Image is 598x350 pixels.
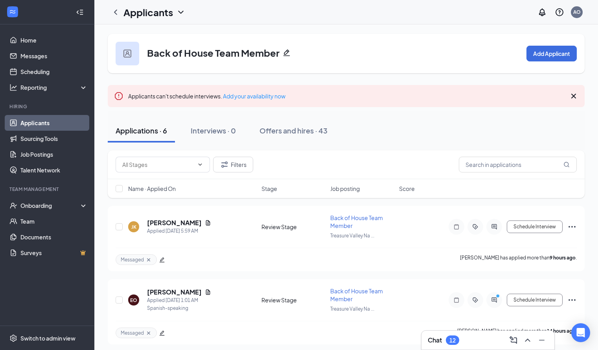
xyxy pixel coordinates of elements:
img: user icon [123,50,131,57]
a: SurveysCrown [20,245,88,261]
svg: PrimaryDot [494,294,504,300]
span: Treasure Valley Na ... [330,306,374,312]
button: Schedule Interview [507,294,563,306]
span: Stage [261,185,277,193]
svg: Minimize [537,335,546,345]
svg: ChevronDown [176,7,186,17]
svg: Document [205,289,211,295]
svg: ChevronLeft [111,7,120,17]
a: Documents [20,229,88,245]
svg: ActiveTag [471,224,480,230]
div: Spanish-speaking [147,304,211,312]
p: [PERSON_NAME] has applied more than . [457,328,577,338]
svg: Error [114,91,123,101]
a: Home [20,32,88,48]
h3: Chat [428,336,442,344]
svg: Cross [145,257,152,263]
div: Team Management [9,186,86,193]
div: Offers and hires · 43 [259,126,328,135]
svg: WorkstreamLogo [9,8,17,16]
svg: Ellipses [567,222,577,231]
a: Job Postings [20,146,88,162]
svg: ActiveTag [471,297,480,303]
svg: Document [205,220,211,226]
div: Applied [DATE] 1:01 AM [147,296,211,304]
h5: [PERSON_NAME] [147,288,202,296]
div: 12 [449,337,456,344]
svg: Analysis [9,83,17,91]
button: Schedule Interview [507,220,563,233]
svg: MagnifyingGlass [563,161,570,168]
div: Review Stage [261,223,326,231]
input: All Stages [122,160,194,169]
a: Add your availability now [223,93,285,100]
svg: QuestionInfo [555,7,564,17]
div: Switch to admin view [20,334,75,342]
span: Back of House Team Member [330,214,383,229]
svg: Cross [569,91,578,101]
div: Review Stage [261,296,326,304]
input: Search in applications [459,157,577,172]
svg: ComposeMessage [509,335,518,345]
button: ChevronUp [521,334,534,346]
div: AO [573,9,581,15]
svg: Note [452,297,461,303]
svg: Ellipses [567,295,577,305]
svg: ActiveChat [489,224,499,230]
span: Back of House Team Member [330,287,383,302]
span: Applicants can't schedule interviews. [128,93,285,100]
div: Applications · 6 [116,126,167,135]
span: Messaged [121,330,144,336]
button: Minimize [535,334,548,346]
span: edit [159,257,165,263]
div: Open Intercom Messenger [571,323,590,342]
div: Hiring [9,103,86,110]
button: ComposeMessage [507,334,520,346]
span: edit [159,330,165,336]
svg: Filter [220,160,229,169]
svg: ChevronUp [523,335,532,345]
div: Interviews · 0 [191,126,236,135]
span: Job posting [330,185,360,193]
h1: Applicants [123,6,173,19]
a: Talent Network [20,162,88,178]
span: Score [399,185,415,193]
div: JK [131,224,136,230]
a: Applicants [20,115,88,131]
div: EO [130,297,137,304]
svg: Collapse [76,8,84,16]
h3: Back of House Team Member [147,46,280,59]
a: Sourcing Tools [20,131,88,146]
svg: Cross [145,330,152,336]
div: Reporting [20,83,88,91]
svg: Note [452,224,461,230]
button: Add Applicant [526,46,577,61]
p: [PERSON_NAME] has applied more than . [460,254,577,265]
svg: Notifications [537,7,547,17]
h5: [PERSON_NAME] [147,219,202,227]
svg: Settings [9,334,17,342]
div: Onboarding [20,202,81,209]
svg: UserCheck [9,202,17,209]
svg: ActiveChat [489,297,499,303]
b: 14 hours ago [547,328,576,334]
svg: Pencil [283,49,291,57]
button: Filter Filters [213,157,253,172]
a: Team [20,213,88,229]
span: Treasure Valley Na ... [330,233,374,239]
svg: ChevronDown [197,161,203,168]
b: 9 hours ago [550,255,576,261]
a: Messages [20,48,88,64]
span: Name · Applied On [128,185,176,193]
a: Scheduling [20,64,88,80]
div: Applied [DATE] 5:59 AM [147,227,211,235]
span: Messaged [121,256,144,263]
